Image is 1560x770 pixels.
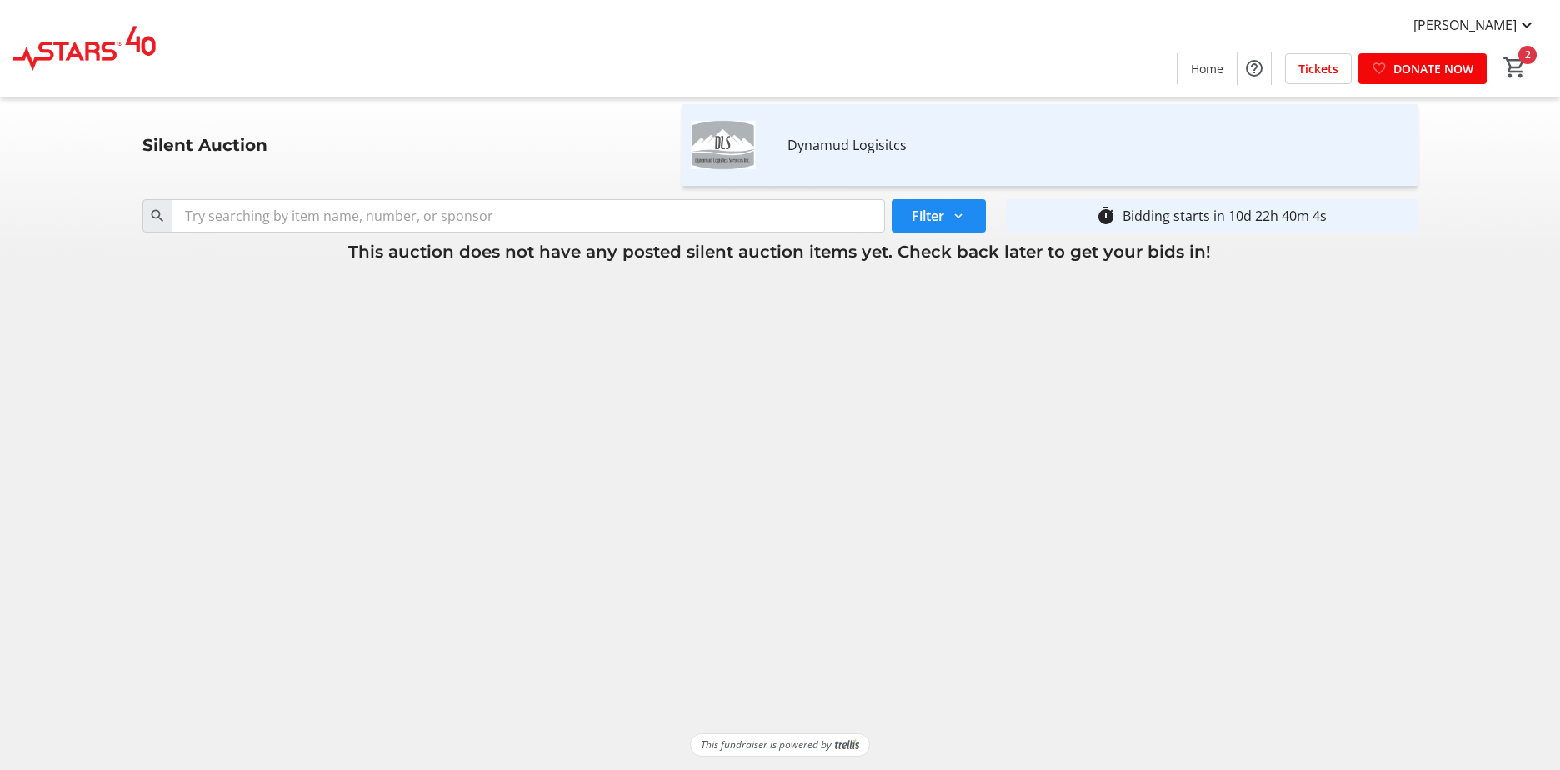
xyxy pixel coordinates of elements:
span: This fundraiser is powered by [701,737,832,752]
div: Bidding starts in 10d 22h 40m 4s [1122,206,1327,226]
mat-icon: timer_outline [1096,206,1116,226]
a: Tickets [1285,53,1352,84]
span: Filter [912,206,944,226]
span: Tickets [1298,60,1338,77]
div: Silent Auction [132,132,277,158]
span: Home [1191,60,1223,77]
button: Help [1237,52,1271,85]
a: DONATE NOW [1358,53,1487,84]
button: Filter [892,199,986,232]
button: Cart [1500,52,1530,82]
span: DONATE NOW [1393,60,1473,77]
a: Home [1177,53,1237,84]
img: Dynamud Logisitcs's logo [686,107,761,182]
input: Try searching by item name, number, or sponsor [172,199,885,232]
span: [PERSON_NAME] [1413,15,1517,35]
button: [PERSON_NAME] [1400,12,1550,38]
div: Dynamud Logisitcs [787,132,1414,158]
span: This auction does not have any posted silent auction items yet. Check back later to get your bids... [348,242,1211,262]
img: STARS's Logo [10,7,158,90]
img: Trellis Logo [835,739,859,751]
